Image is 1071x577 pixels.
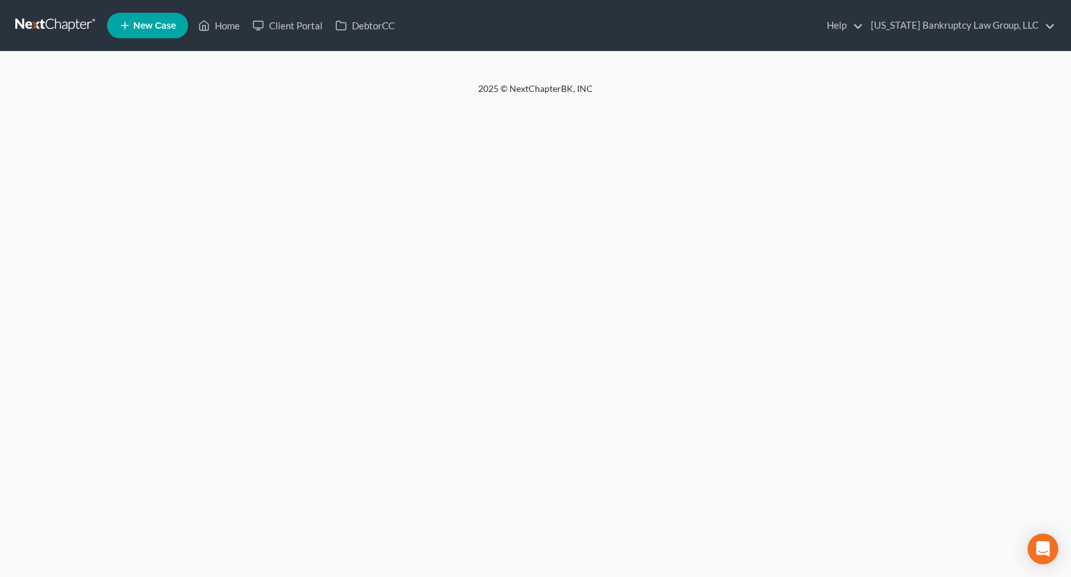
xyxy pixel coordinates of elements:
[1028,534,1058,564] div: Open Intercom Messenger
[864,14,1055,37] a: [US_STATE] Bankruptcy Law Group, LLC
[192,14,246,37] a: Home
[107,13,188,38] new-legal-case-button: New Case
[329,14,401,37] a: DebtorCC
[172,82,899,105] div: 2025 © NextChapterBK, INC
[820,14,863,37] a: Help
[246,14,329,37] a: Client Portal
